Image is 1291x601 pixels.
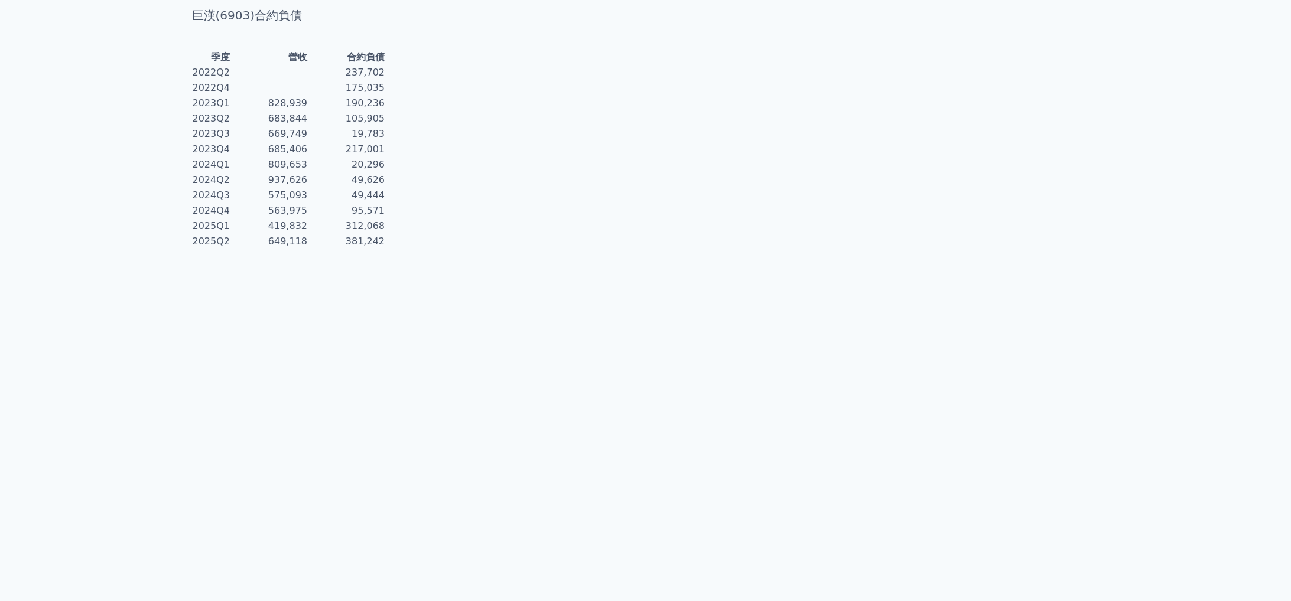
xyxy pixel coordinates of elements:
td: 2022Q4 [192,80,231,96]
td: 190,236 [308,96,385,111]
td: 649,118 [230,234,308,249]
td: 237,702 [308,65,385,80]
td: 828,939 [230,96,308,111]
td: 2024Q1 [192,157,231,172]
td: 419,832 [230,218,308,234]
th: 營收 [230,50,308,65]
td: 20,296 [308,157,385,172]
td: 49,444 [308,188,385,203]
td: 217,001 [308,142,385,157]
td: 809,653 [230,157,308,172]
td: 2024Q2 [192,172,231,188]
td: 2023Q3 [192,126,231,142]
td: 2023Q2 [192,111,231,126]
td: 381,242 [308,234,385,249]
td: 175,035 [308,80,385,96]
td: 19,783 [308,126,385,142]
td: 2022Q2 [192,65,231,80]
td: 563,975 [230,203,308,218]
td: 575,093 [230,188,308,203]
td: 49,626 [308,172,385,188]
td: 2025Q2 [192,234,231,249]
td: 95,571 [308,203,385,218]
td: 2023Q1 [192,96,231,111]
td: 937,626 [230,172,308,188]
td: 683,844 [230,111,308,126]
h3: 巨漢(6903)合約負債 [192,7,1100,24]
td: 312,068 [308,218,385,234]
td: 2025Q1 [192,218,231,234]
td: 2024Q4 [192,203,231,218]
td: 669,749 [230,126,308,142]
td: 2024Q3 [192,188,231,203]
th: 合約負債 [308,50,385,65]
td: 105,905 [308,111,385,126]
td: 685,406 [230,142,308,157]
th: 季度 [192,50,231,65]
td: 2023Q4 [192,142,231,157]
